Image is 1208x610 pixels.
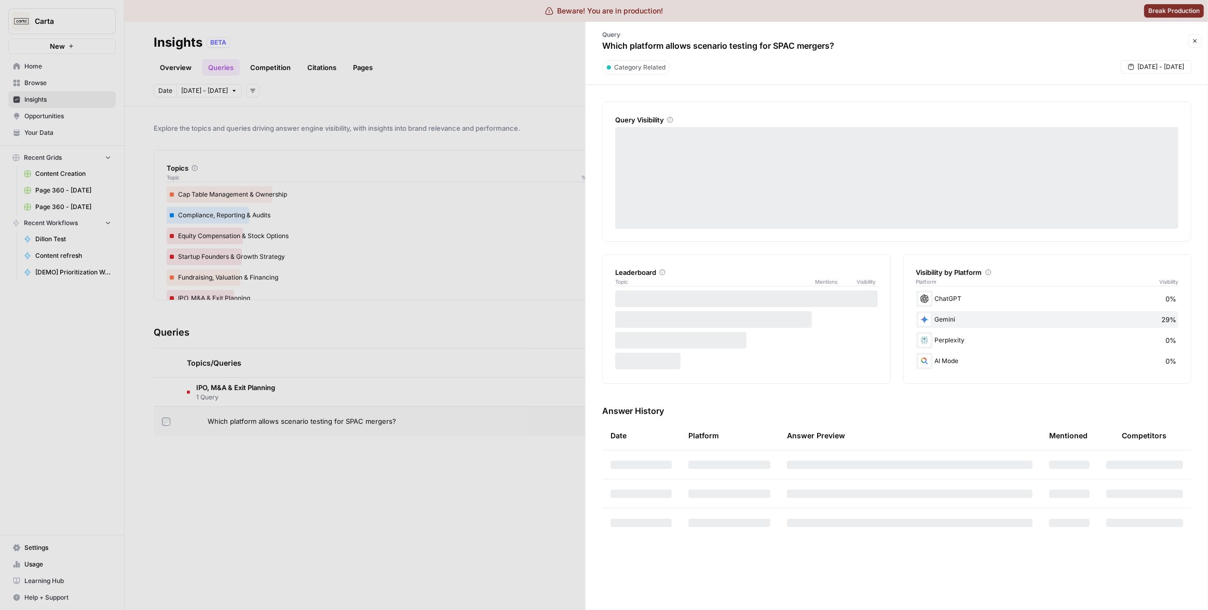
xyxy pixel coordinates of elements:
[602,39,834,52] p: Which platform allows scenario testing for SPAC mergers?
[1122,431,1166,441] div: Competitors
[1121,60,1191,74] button: [DATE] - [DATE]
[1165,356,1176,366] span: 0%
[615,278,816,286] span: Topic
[688,421,719,450] div: Platform
[1137,62,1184,72] span: [DATE] - [DATE]
[916,332,1179,349] div: Perplexity
[1159,278,1178,286] span: Visibility
[916,278,937,286] span: Platform
[615,267,878,278] div: Leaderboard
[1165,294,1176,304] span: 0%
[787,421,1033,450] div: Answer Preview
[602,30,834,39] p: Query
[614,63,666,72] span: Category Related
[916,267,1179,278] div: Visibility by Platform
[916,290,1179,307] div: ChatGPT
[610,421,627,450] div: Date
[1049,421,1088,450] div: Mentioned
[1165,335,1176,345] span: 0%
[816,278,857,286] span: Mentions
[615,115,1178,125] div: Query Visibility
[1161,314,1176,325] span: 29%
[602,405,1191,417] h3: Answer History
[916,311,1179,328] div: Gemini
[916,353,1179,369] div: AI Mode
[857,278,878,286] span: Visibility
